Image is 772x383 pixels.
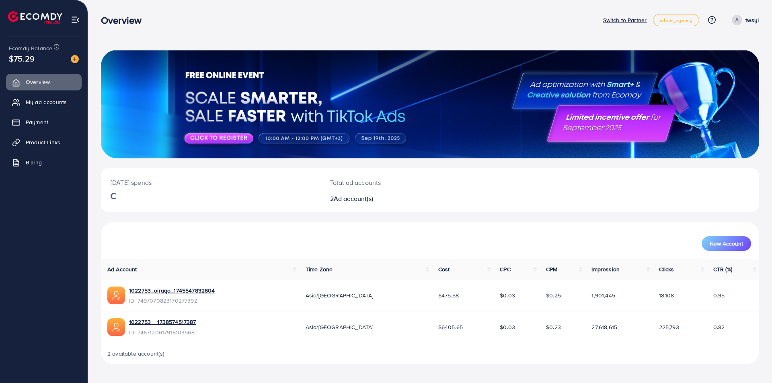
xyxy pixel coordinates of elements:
span: ID: 7497070823170277392 [129,297,215,305]
img: logo [8,11,62,24]
span: CTR (%) [713,265,732,273]
a: Payment [6,114,82,130]
span: Asia/[GEOGRAPHIC_DATA] [306,323,374,331]
span: Clicks [659,265,674,273]
span: ID: 7467120617918103568 [129,328,196,336]
a: white_agency [653,14,699,26]
span: CPC [500,265,510,273]
span: $475.58 [438,291,459,299]
span: Product Links [26,138,60,146]
span: Billing [26,158,42,166]
img: ic-ads-acc.e4c84228.svg [107,318,125,336]
span: Time Zone [306,265,333,273]
a: 1022753_oiraqo_1745547832604 [129,287,215,295]
a: Product Links [6,134,82,150]
a: twsyl [729,15,759,25]
span: Impression [591,265,620,273]
span: $0.03 [500,291,515,299]
span: 225,793 [659,323,679,331]
a: 1022753__1738574517387 [129,318,196,326]
button: New Account [702,236,751,251]
span: $6405.65 [438,323,463,331]
span: $0.23 [546,323,561,331]
span: 27,618,615 [591,323,617,331]
img: ic-ads-acc.e4c84228.svg [107,287,125,304]
span: 18,108 [659,291,674,299]
a: Overview [6,74,82,90]
span: CPM [546,265,557,273]
h2: 2 [330,195,475,203]
img: menu [71,15,80,25]
span: Ecomdy Balance [9,44,52,52]
p: [DATE] spends [111,178,311,187]
span: $0.03 [500,323,515,331]
span: Payment [26,118,48,126]
p: Total ad accounts [330,178,475,187]
span: white_agency [660,18,692,23]
span: Overview [26,78,50,86]
span: 2 available account(s) [107,350,165,358]
img: image [71,55,79,63]
span: Ad account(s) [334,194,373,203]
p: Switch to Partner [603,15,647,25]
span: My ad accounts [26,98,67,106]
span: 1,901,445 [591,291,615,299]
span: Ad Account [107,265,137,273]
a: My ad accounts [6,94,82,110]
p: twsyl [745,15,759,25]
span: Cost [438,265,450,273]
span: $0.25 [546,291,561,299]
span: New Account [710,241,743,246]
h3: Overview [101,14,148,26]
a: Billing [6,154,82,170]
span: Asia/[GEOGRAPHIC_DATA] [306,291,374,299]
span: $75.29 [9,53,35,64]
span: 0.82 [713,323,725,331]
span: 0.95 [713,291,725,299]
